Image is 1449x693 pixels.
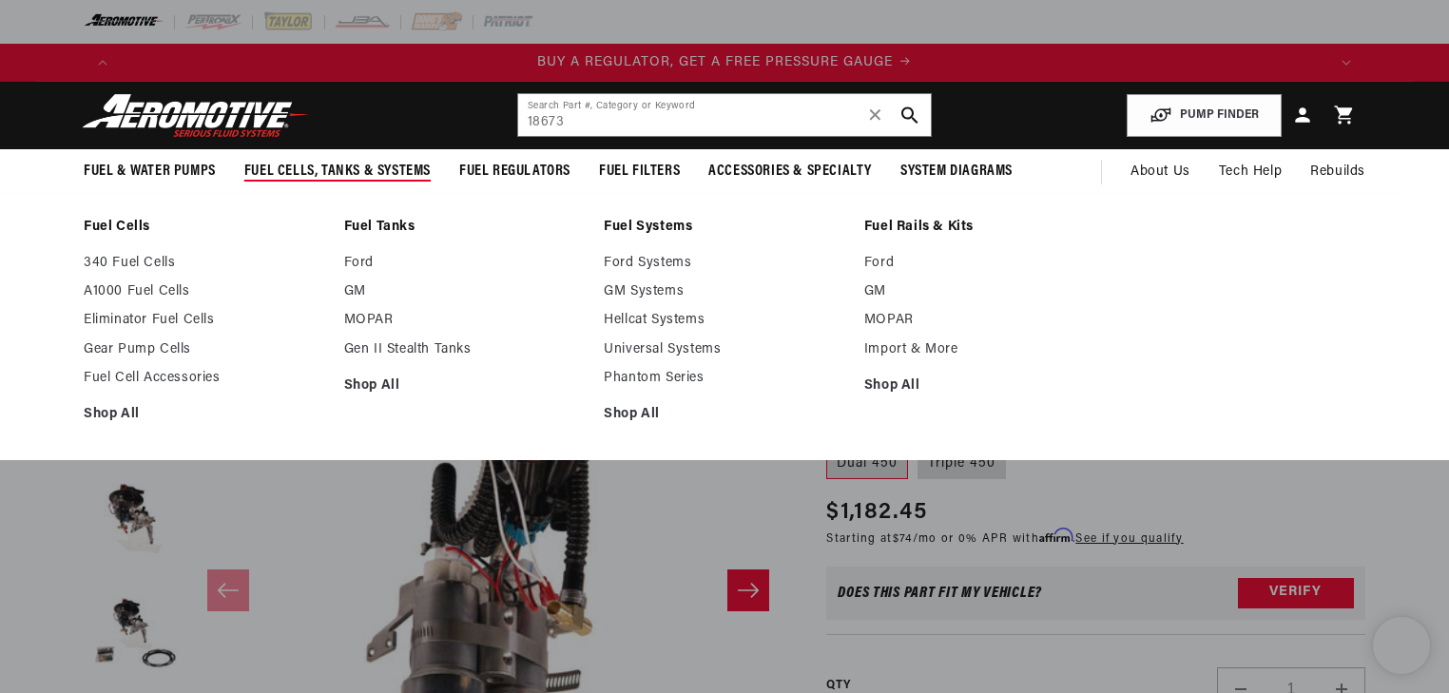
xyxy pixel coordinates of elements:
a: GM [864,283,1106,300]
summary: Rebuilds [1296,149,1380,195]
span: About Us [1130,164,1190,179]
div: 1 of 4 [122,52,1327,73]
a: Gear Pump Cells [84,341,325,358]
a: GM [344,283,586,300]
a: Shop All [84,406,325,423]
a: Shop All [864,377,1106,395]
a: Shop All [344,377,586,395]
span: Accessories & Specialty [708,162,872,182]
a: Fuel Systems [604,219,845,236]
a: A1000 Fuel Cells [84,283,325,300]
div: Announcement [122,52,1327,73]
a: About Us [1116,149,1205,195]
a: Shop All [604,406,845,423]
span: System Diagrams [900,162,1013,182]
a: Import & More [864,341,1106,358]
a: Fuel Cell Accessories [84,370,325,387]
summary: Tech Help [1205,149,1296,195]
span: Fuel & Water Pumps [84,162,216,182]
a: Gen II Stealth Tanks [344,341,586,358]
a: Eliminator Fuel Cells [84,312,325,329]
summary: Fuel Regulators [445,149,585,194]
a: MOPAR [344,312,586,329]
a: Ford [864,255,1106,272]
button: Slide right [727,569,769,611]
a: Phantom Series [604,370,845,387]
summary: Fuel Cells, Tanks & Systems [230,149,445,194]
img: Aeromotive [77,93,315,138]
span: Fuel Cells, Tanks & Systems [244,162,431,182]
button: PUMP FINDER [1127,94,1282,137]
a: Hellcat Systems [604,312,845,329]
button: Slide left [207,569,249,611]
a: MOPAR [864,312,1106,329]
a: Universal Systems [604,341,845,358]
p: Starting at /mo or 0% APR with . [826,529,1183,548]
button: Translation missing: en.sections.announcements.next_announcement [1327,44,1365,82]
a: Fuel Cells [84,219,325,236]
a: GM Systems [604,283,845,300]
span: Fuel Filters [599,162,680,182]
summary: Accessories & Specialty [694,149,886,194]
a: 340 Fuel Cells [84,255,325,272]
button: Verify [1238,578,1354,608]
a: Ford Systems [604,255,845,272]
summary: Fuel & Water Pumps [69,149,230,194]
summary: System Diagrams [886,149,1027,194]
span: Fuel Regulators [459,162,570,182]
span: $1,182.45 [826,495,927,529]
button: Load image 4 in gallery view [84,578,179,673]
span: $74 [893,533,913,545]
span: Tech Help [1219,162,1282,183]
button: search button [889,94,931,136]
span: ✕ [867,100,884,130]
label: Dual 450 [826,449,908,479]
input: Search by Part Number, Category or Keyword [518,94,931,136]
div: Does This part fit My vehicle? [838,586,1042,601]
button: Load image 3 in gallery view [84,473,179,568]
button: Translation missing: en.sections.announcements.previous_announcement [84,44,122,82]
slideshow-component: Translation missing: en.sections.announcements.announcement_bar [36,44,1413,82]
a: Ford [344,255,586,272]
a: Fuel Tanks [344,219,586,236]
summary: Fuel Filters [585,149,694,194]
label: Triple 450 [918,449,1006,479]
a: Fuel Rails & Kits [864,219,1106,236]
span: BUY A REGULATOR, GET A FREE PRESSURE GAUGE [537,55,893,69]
a: See if you qualify - Learn more about Affirm Financing (opens in modal) [1075,533,1183,545]
span: Affirm [1039,529,1072,543]
span: Rebuilds [1310,162,1365,183]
